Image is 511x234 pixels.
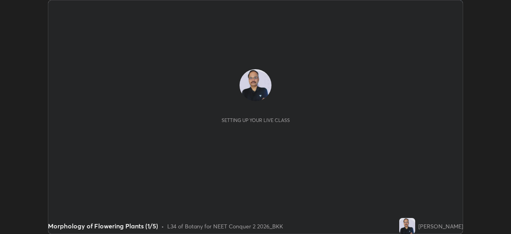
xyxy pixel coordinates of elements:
div: Morphology of Flowering Plants (1/5) [48,221,158,231]
div: Setting up your live class [222,117,290,123]
img: c22f2f72b68d4e3d9e23a0c2e36e7e3d.jpg [240,69,271,101]
img: c22f2f72b68d4e3d9e23a0c2e36e7e3d.jpg [399,218,415,234]
div: [PERSON_NAME] [418,222,463,230]
div: L34 of Botany for NEET Conquer 2 2026_BKK [167,222,283,230]
div: • [161,222,164,230]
